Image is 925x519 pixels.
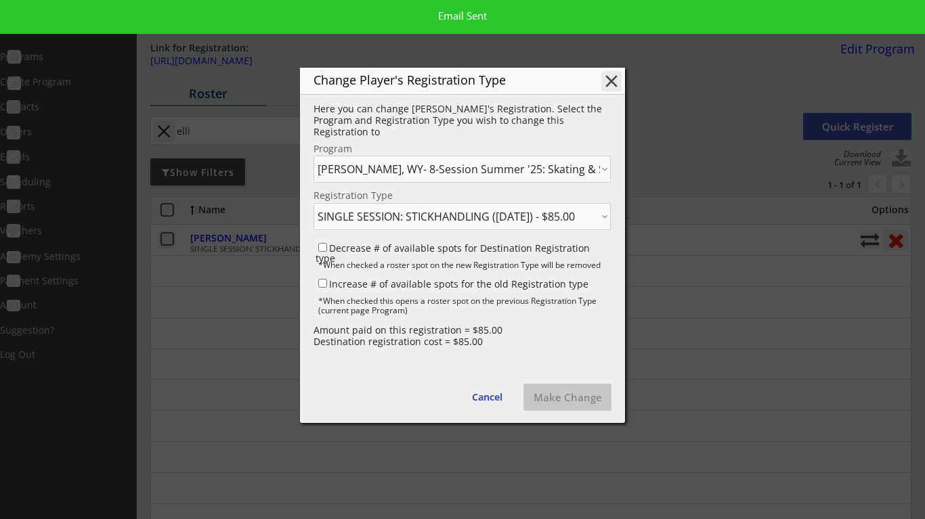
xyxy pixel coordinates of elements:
button: close [601,71,622,91]
button: Make Change [523,384,611,411]
button: Cancel [458,384,516,411]
label: Decrease # of available spots for Destination Registration type [316,242,590,265]
div: Here you can change [PERSON_NAME]'s Registration. Select the Program and Registration Type you wi... [314,104,611,137]
div: *When checked this opens a roster spot on the previous Registration Type (current page Program) [318,296,611,316]
label: Increase # of available spots for the old Registration type [329,277,588,290]
div: Registration Type [314,191,507,200]
div: Change Player's Registration Type [314,74,580,86]
div: Program [314,144,611,154]
div: Amount paid on this registration = $85.00 Destination registration cost = $85.00 [314,325,611,348]
div: *When checked a roster spot on the new Registration Type will be removed [318,261,611,270]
